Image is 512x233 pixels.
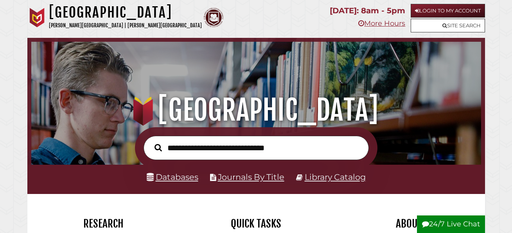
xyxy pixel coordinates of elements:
[338,217,479,230] h2: About
[39,93,473,127] h1: [GEOGRAPHIC_DATA]
[49,4,202,21] h1: [GEOGRAPHIC_DATA]
[49,21,202,30] p: [PERSON_NAME][GEOGRAPHIC_DATA] | [PERSON_NAME][GEOGRAPHIC_DATA]
[27,8,47,27] img: Calvin University
[411,19,485,32] a: Site Search
[204,8,223,27] img: Calvin Theological Seminary
[186,217,327,230] h2: Quick Tasks
[411,4,485,18] a: Login to My Account
[305,172,366,182] a: Library Catalog
[151,142,166,153] button: Search
[33,217,174,230] h2: Research
[330,4,405,18] p: [DATE]: 8am - 5pm
[218,172,284,182] a: Journals By Title
[147,172,198,182] a: Databases
[154,144,162,152] i: Search
[358,19,405,28] a: More Hours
